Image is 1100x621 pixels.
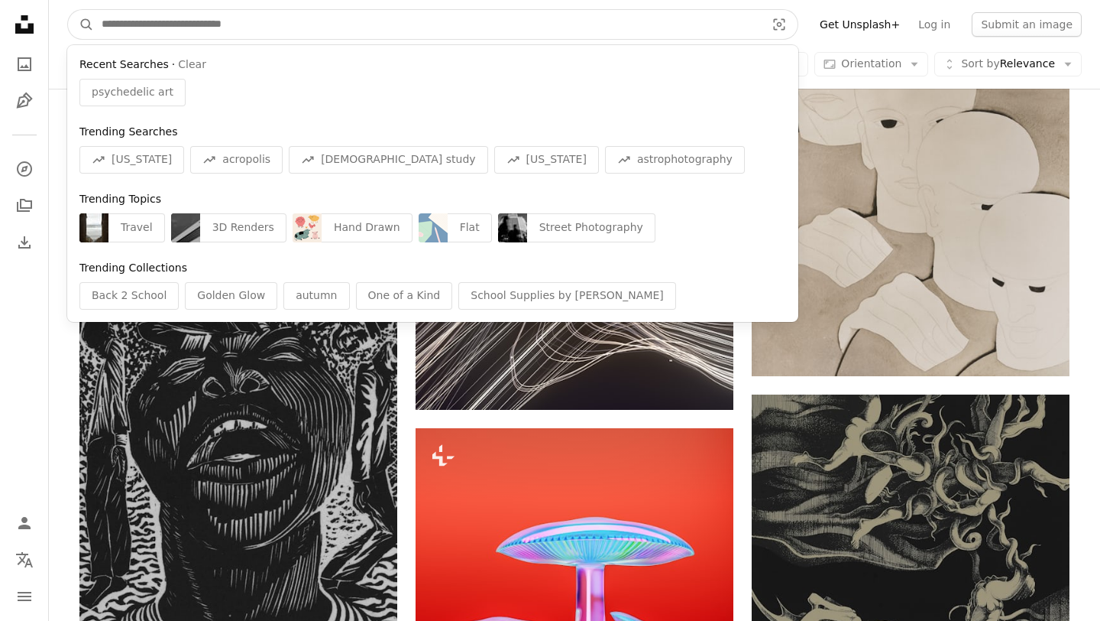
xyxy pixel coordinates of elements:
a: Illustrations [9,86,40,116]
span: Orientation [841,57,901,70]
span: astrophotography [637,152,733,167]
div: Back 2 School [79,282,179,310]
button: Search Unsplash [68,10,94,39]
div: Flat [448,213,492,242]
div: School Supplies by [PERSON_NAME] [458,282,676,310]
a: Download History [9,227,40,258]
a: Home — Unsplash [9,9,40,43]
a: View the photo by The New York Public Library [79,419,397,433]
button: Visual search [761,10,797,39]
form: Find visuals sitewide [67,9,798,40]
a: Get Unsplash+ [810,12,909,37]
button: Sort byRelevance [934,52,1082,76]
div: Hand Drawn [322,213,412,242]
div: 3D Renders [200,213,286,242]
span: Trending Collections [79,262,187,274]
div: Golden Glow [185,282,277,310]
div: · [79,57,786,73]
img: premium_vector-1731660406144-6a3fe8e15ac2 [419,213,448,242]
button: Language [9,545,40,575]
span: Recent Searches [79,57,169,73]
img: premium_vector-1738857557550-07f8ae7b8745 [293,213,322,242]
span: psychedelic art [92,85,173,100]
span: Trending Topics [79,193,161,205]
span: Trending Searches [79,125,177,138]
img: premium_photo-1749548059677-908a98011c1d [171,213,200,242]
div: Travel [108,213,165,242]
span: [US_STATE] [112,152,172,167]
div: autumn [283,282,349,310]
div: One of a Kind [356,282,453,310]
a: Log in [909,12,959,37]
span: Relevance [961,57,1055,72]
a: a pink and blue mushroom shaped object on a red background [416,604,733,618]
span: [DEMOGRAPHIC_DATA] study [321,152,475,167]
span: acropolis [222,152,270,167]
button: Orientation [814,52,928,76]
div: Street Photography [527,213,655,242]
button: Submit an image [972,12,1082,37]
span: Sort by [961,57,999,70]
a: a drawing of a group of people holding hands [752,156,1069,170]
a: Photos [9,49,40,80]
img: photo-1758648996316-87e3b12f1482 [79,213,108,242]
button: Menu [9,581,40,612]
a: Explore [9,154,40,184]
a: Collections [9,190,40,221]
a: Log in / Sign up [9,508,40,538]
img: premium_photo-1728498509310-23faa8d96510 [498,213,527,242]
span: [US_STATE] [526,152,587,167]
button: Clear [178,57,206,73]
